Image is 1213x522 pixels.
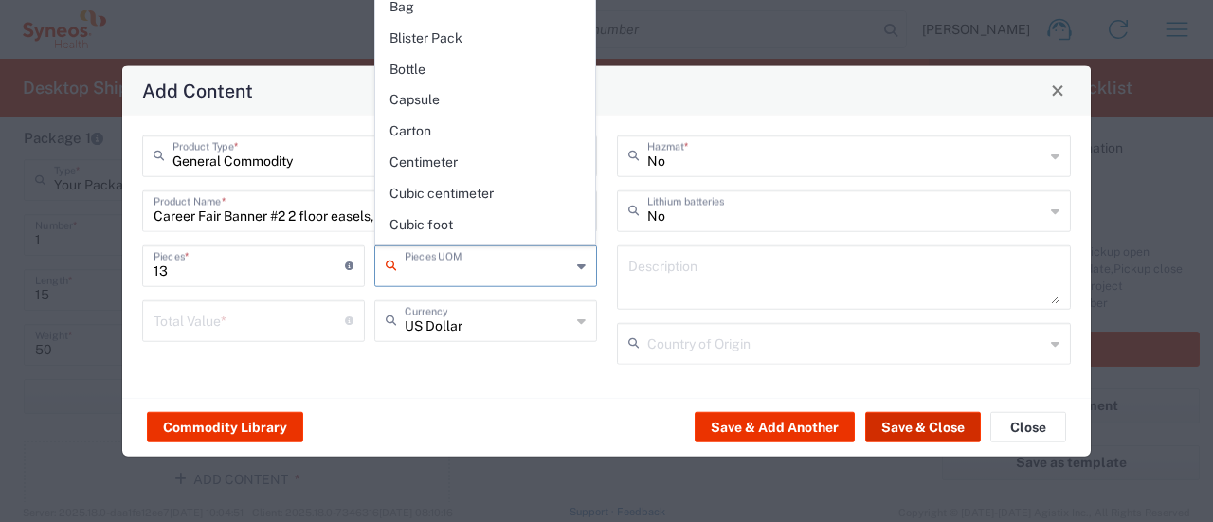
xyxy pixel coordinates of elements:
span: Cubic foot [376,210,595,240]
span: Carton [376,117,595,146]
span: Cubic meter [376,241,595,270]
button: Save & Close [865,412,981,442]
button: Commodity Library [147,412,303,442]
span: Bottle [376,55,595,84]
span: Centimeter [376,148,595,177]
span: Blister Pack [376,24,595,53]
span: Cubic centimeter [376,179,595,208]
button: Close [1044,77,1071,103]
h4: Add Content [142,77,253,104]
button: Close [990,412,1066,442]
button: Save & Add Another [695,412,855,442]
span: Capsule [376,85,595,115]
